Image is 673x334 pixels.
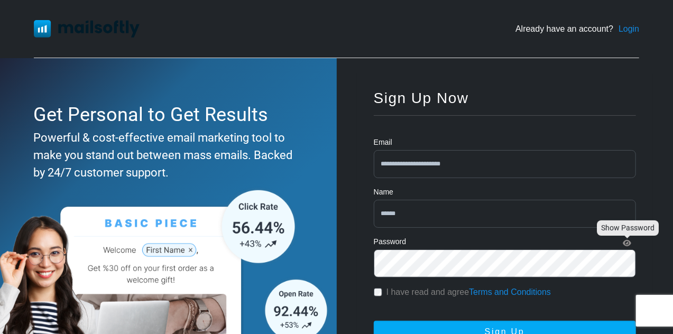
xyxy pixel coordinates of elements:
i: Show Password [623,239,632,247]
div: Powerful & cost-effective email marketing tool to make you stand out between mass emails. Backed ... [33,129,298,181]
span: Sign Up Now [374,90,469,106]
div: Show Password [597,220,659,236]
a: Login [619,23,639,35]
div: Get Personal to Get Results [33,100,298,129]
img: Mailsoftly [34,20,140,37]
label: Email [374,137,392,148]
label: Name [374,187,393,198]
a: Terms and Conditions [469,287,551,296]
label: I have read and agree [386,286,551,299]
label: Password [374,236,406,247]
div: Already have an account? [515,23,639,35]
